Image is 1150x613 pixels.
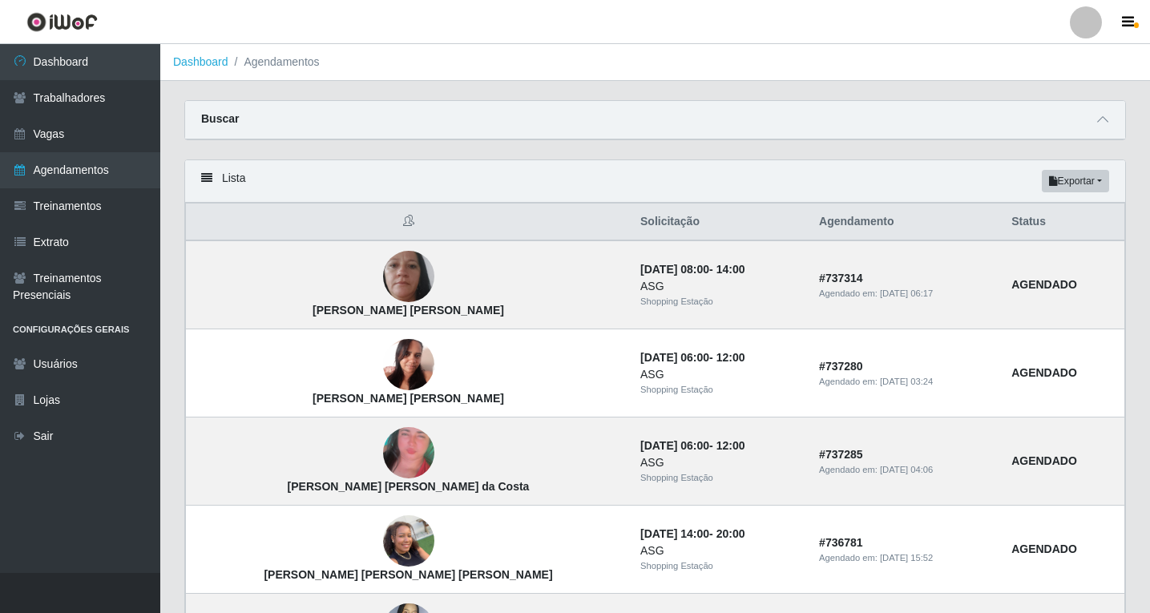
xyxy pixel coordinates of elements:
strong: Buscar [201,112,239,125]
div: ASG [640,454,800,471]
time: [DATE] 03:24 [880,377,933,386]
strong: AGENDADO [1011,542,1077,555]
img: CoreUI Logo [26,12,98,32]
time: 14:00 [716,263,745,276]
time: 12:00 [716,439,745,452]
strong: - [640,263,744,276]
button: Exportar [1042,170,1109,192]
strong: [PERSON_NAME] [PERSON_NAME] da Costa [288,480,530,493]
img: Camila de Oliveira Gomes da Costa [383,399,434,507]
nav: breadcrumb [160,44,1150,81]
img: Jessica Luana Batista da Silva [383,331,434,399]
time: [DATE] 14:00 [640,527,709,540]
strong: # 737285 [819,448,863,461]
a: Dashboard [173,55,228,68]
div: Agendado em: [819,463,992,477]
strong: [PERSON_NAME] [PERSON_NAME] [PERSON_NAME] [264,568,552,581]
div: ASG [640,366,800,383]
div: ASG [640,542,800,559]
strong: # 737314 [819,272,863,284]
strong: AGENDADO [1011,454,1077,467]
time: [DATE] 04:06 [880,465,933,474]
div: Shopping Estação [640,383,800,397]
strong: AGENDADO [1011,278,1077,291]
li: Agendamentos [228,54,320,71]
time: [DATE] 06:00 [640,351,709,364]
img: Alana Tainara De Luna Freire [383,507,434,575]
time: [DATE] 15:52 [880,553,933,563]
th: Agendamento [809,204,1002,241]
time: [DATE] 08:00 [640,263,709,276]
strong: [PERSON_NAME] [PERSON_NAME] [313,304,504,317]
div: Agendado em: [819,551,992,565]
strong: - [640,351,744,364]
strong: [PERSON_NAME] [PERSON_NAME] [313,392,504,405]
div: Shopping Estação [640,295,800,309]
th: Status [1002,204,1124,241]
div: Shopping Estação [640,559,800,573]
strong: AGENDADO [1011,366,1077,379]
strong: # 736781 [819,536,863,549]
strong: - [640,439,744,452]
div: ASG [640,278,800,295]
th: Solicitação [631,204,809,241]
div: Shopping Estação [640,471,800,485]
time: [DATE] 06:00 [640,439,709,452]
div: Agendado em: [819,375,992,389]
strong: # 737280 [819,360,863,373]
strong: - [640,527,744,540]
time: 12:00 [716,351,745,364]
img: Lindalva Januario Santos Lima [383,220,434,333]
time: [DATE] 06:17 [880,288,933,298]
div: Agendado em: [819,287,992,300]
div: Lista [185,160,1125,203]
time: 20:00 [716,527,745,540]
